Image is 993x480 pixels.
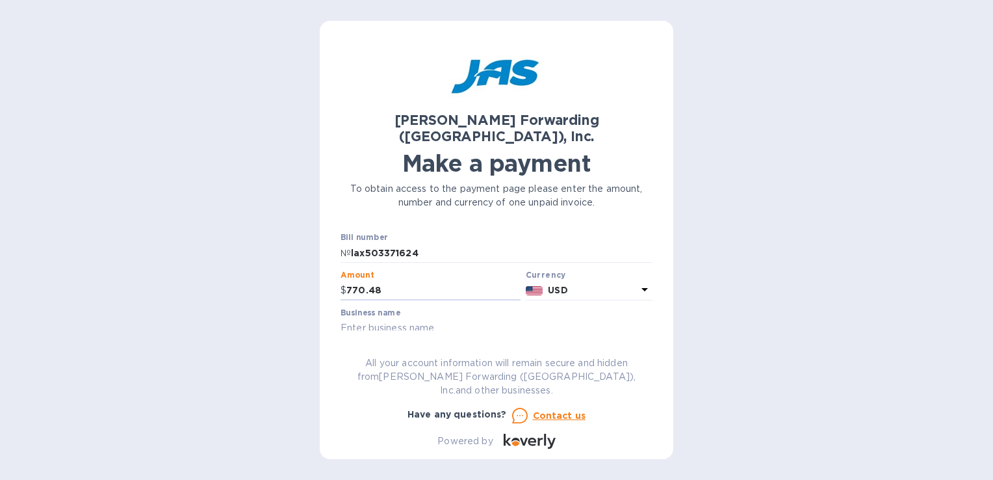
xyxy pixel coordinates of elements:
[394,112,599,144] b: [PERSON_NAME] Forwarding ([GEOGRAPHIC_DATA]), Inc.
[437,434,493,448] p: Powered by
[341,284,346,297] p: $
[533,410,586,421] u: Contact us
[346,281,521,300] input: 0.00
[341,234,387,242] label: Bill number
[341,309,400,317] label: Business name
[341,150,652,177] h1: Make a payment
[341,319,652,338] input: Enter business name
[341,356,652,397] p: All your account information will remain secure and hidden from [PERSON_NAME] Forwarding ([GEOGRA...
[341,247,351,260] p: №
[407,409,507,420] b: Have any questions?
[548,285,567,295] b: USD
[341,271,374,279] label: Amount
[526,286,543,295] img: USD
[526,270,566,280] b: Currency
[351,243,652,263] input: Enter bill number
[341,182,652,209] p: To obtain access to the payment page please enter the amount, number and currency of one unpaid i...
